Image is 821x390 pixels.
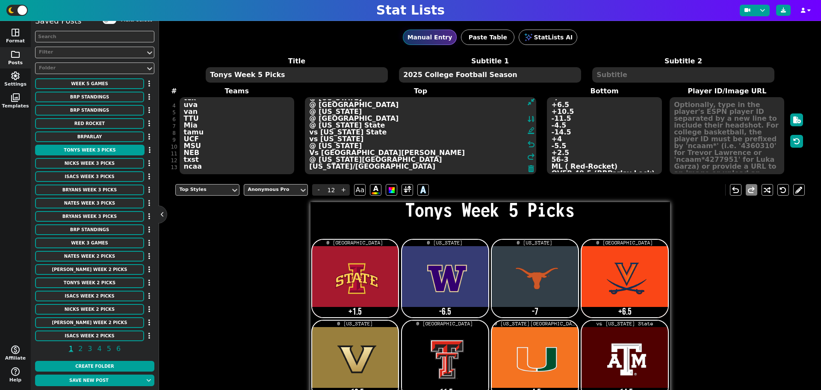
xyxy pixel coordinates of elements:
[547,97,662,174] textarea: +1.5 -6.5 -7 +6.5 +10.5 -11.5 -4.5 -14.5 +4 -5.5 +2.5 56-3 ML ( Red-Rocket) OVER 49.5 (BRParlay L...
[35,31,154,42] input: Search
[35,16,81,26] h5: Saved Posts
[427,240,463,246] span: @ [US_STATE]
[86,343,93,354] span: 3
[337,184,350,196] span: +
[730,184,741,196] button: undo
[587,56,780,66] label: Subtitle 2
[35,158,144,169] button: Nicks Week 3 Picks
[171,86,177,96] label: #
[298,86,543,96] label: Top
[35,145,145,155] button: Tonys Week 3 Picks
[666,86,789,96] label: Player ID/Image URL
[35,185,144,195] button: Bryans Week 3 Picks
[35,131,144,142] button: BRParlay
[526,152,536,162] span: redo
[312,184,325,196] span: -
[526,139,536,149] span: undo
[10,71,21,81] span: settings
[206,67,387,83] textarea: Tonys Week 5 Picks
[354,184,366,196] span: Aa
[494,321,581,327] span: @ [US_STATE][GEOGRAPHIC_DATA]
[35,361,154,372] button: Create Folder
[597,240,653,246] span: @ [GEOGRAPHIC_DATA]
[35,291,144,301] button: Isacs Week 2 Picks
[35,375,143,386] button: Save new post
[35,317,144,328] button: [PERSON_NAME] Week 2 Picks
[746,185,756,195] span: redo
[416,321,473,327] span: @ [GEOGRAPHIC_DATA]
[171,130,177,137] div: 8
[376,3,445,18] h1: Stat Lists
[519,30,577,45] button: StatLists AI
[10,366,21,377] span: help
[35,118,144,129] button: Red Rocket
[248,186,295,194] div: Anonymous Pro
[35,171,144,182] button: Isacs Week 3 Picks
[35,224,144,235] button: BRP Standings
[10,345,21,355] span: monetization_on
[35,78,144,89] button: Week 5 Games
[597,321,653,327] span: vs [US_STATE] State
[310,201,670,220] h1: Tonys Week 5 Picks
[115,343,122,354] span: 6
[171,150,177,157] div: 11
[10,49,21,60] span: folder
[179,186,227,194] div: Top Styles
[35,198,144,208] button: Nates Week 3 Picks
[68,343,74,354] span: 1
[585,307,665,317] span: +6.5
[35,330,144,341] button: Isacs Week 2 Picks
[171,157,177,164] div: 12
[171,143,177,150] div: 10
[405,307,485,317] span: -6.5
[10,27,21,38] span: space_dashboard
[35,264,144,275] button: [PERSON_NAME] Week 2 Picks
[77,343,84,354] span: 2
[10,92,21,103] span: photo_library
[461,30,514,45] button: Paste Table
[746,184,757,196] button: redo
[403,30,457,45] button: Manual Entry
[305,97,536,174] textarea: @ [GEOGRAPHIC_DATA] @ [US_STATE] @ [US_STATE] @ [GEOGRAPHIC_DATA] @ [US_STATE] @ [GEOGRAPHIC_DATA...
[171,109,177,116] div: 5
[171,116,177,123] div: 6
[106,343,112,354] span: 5
[171,123,177,130] div: 7
[517,240,553,246] span: @ [US_STATE]
[543,86,666,96] label: Bottom
[35,238,144,248] button: Week 3 Games
[527,127,535,137] span: format_ink_highlighter
[494,307,575,317] span: -7
[180,97,294,174] textarea: isu wash tex uva van TTU Mia tamu UCF MSU NEB txst ncaa
[35,105,144,116] button: BRP Standings
[35,211,144,222] button: Bryans Week 3 Picks
[327,240,384,246] span: @ [GEOGRAPHIC_DATA]
[39,49,142,56] div: Filter
[171,137,177,143] div: 9
[39,65,142,72] div: Folder
[730,185,741,195] span: undo
[315,307,396,317] span: +1.5
[175,86,298,96] label: Teams
[420,183,426,197] span: A
[200,56,393,66] label: Title
[171,164,177,171] div: 13
[171,102,177,109] div: 4
[35,251,144,262] button: Nates Week 2 Picks
[35,92,144,102] button: BRP Standings
[337,321,373,327] span: @ [US_STATE]
[35,277,144,288] button: Tonys Week 2 Picks
[393,56,587,66] label: Subtitle 1
[96,343,103,354] span: 4
[35,304,144,315] button: Nicks Week 2 Picks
